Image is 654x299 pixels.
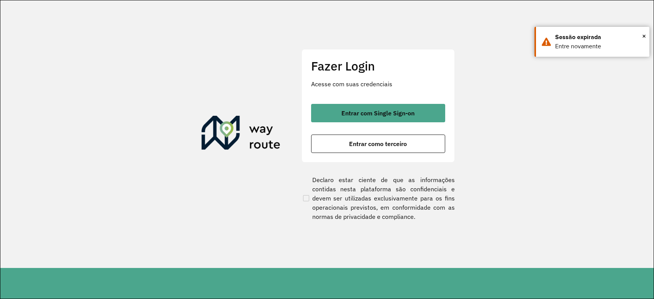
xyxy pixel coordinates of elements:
div: Sessão expirada [555,33,644,42]
span: Entrar como terceiro [349,141,407,147]
img: Roteirizador AmbevTech [202,116,280,153]
span: Entrar com Single Sign-on [341,110,415,116]
h2: Fazer Login [311,59,445,73]
label: Declaro estar ciente de que as informações contidas nesta plataforma são confidenciais e devem se... [302,175,455,221]
button: button [311,135,445,153]
button: button [311,104,445,122]
button: Close [642,30,646,42]
span: × [642,30,646,42]
p: Acesse com suas credenciais [311,79,445,89]
div: Entre novamente [555,42,644,51]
